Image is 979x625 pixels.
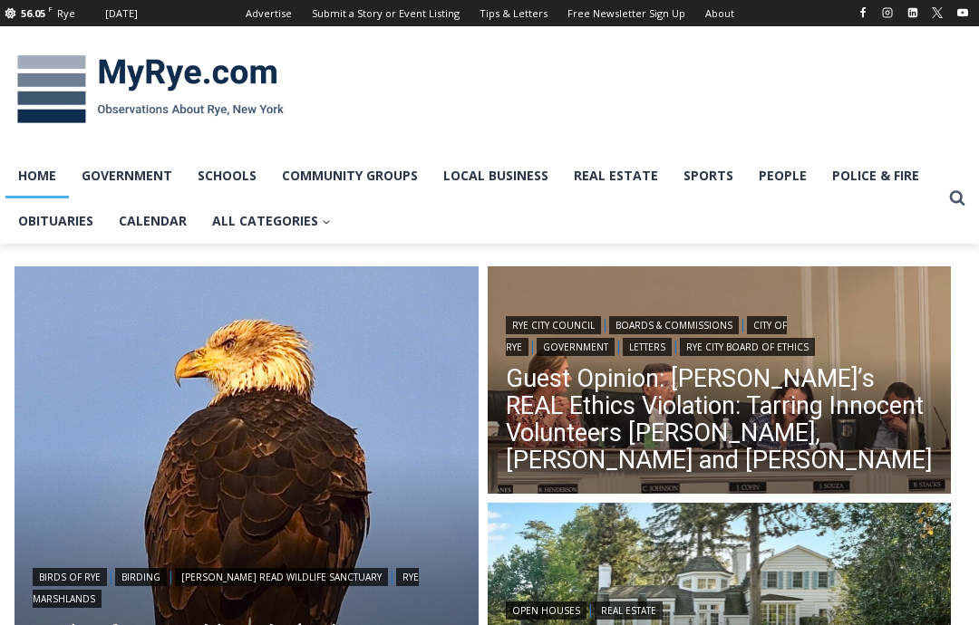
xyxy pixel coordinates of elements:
a: People [746,153,819,198]
span: 56.05 [21,6,45,20]
a: Community Groups [269,153,431,198]
a: Birding [115,568,167,586]
a: Facebook [852,2,874,24]
a: X [926,2,948,24]
a: Boards & Commissions [609,316,739,334]
a: YouTube [952,2,974,24]
a: Instagram [877,2,898,24]
a: Guest Opinion: [PERSON_NAME]’s REAL Ethics Violation: Tarring Innocent Volunteers [PERSON_NAME], ... [506,365,934,474]
a: Government [537,338,615,356]
a: Read More Guest Opinion: Rye’s REAL Ethics Violation: Tarring Innocent Volunteers Carolina Johnso... [488,266,952,498]
div: | | | [33,564,460,608]
img: MyRye.com [5,43,296,137]
nav: Primary Navigation [5,153,941,245]
a: Open Houses [506,601,586,620]
a: Sports [671,153,746,198]
a: Letters [623,338,672,356]
a: [PERSON_NAME] Read Wildlife Sanctuary [175,568,388,586]
a: Rye City Board of Ethics [680,338,815,356]
a: Birds of Rye [33,568,107,586]
div: | [506,598,934,620]
button: View Search Form [941,182,974,215]
a: Real Estate [595,601,663,620]
a: All Categories [199,198,344,244]
a: Real Estate [561,153,671,198]
span: All Categories [212,211,331,231]
a: Rye City Council [506,316,601,334]
a: City of Rye [506,316,787,356]
a: Government [69,153,185,198]
a: Schools [185,153,269,198]
span: F [48,4,53,14]
div: Rye [57,5,75,22]
a: Police & Fire [819,153,932,198]
div: | | | | | [506,312,934,356]
a: Local Business [431,153,561,198]
div: [DATE] [105,5,138,22]
a: Obituaries [5,198,106,244]
img: (PHOTO: The "Gang of Four" Councilwoman Carolina Johnson, Mayor Josh Cohn, Councilwoman Julie Sou... [488,266,952,498]
a: Linkedin [902,2,924,24]
a: Calendar [106,198,199,244]
a: Home [5,153,69,198]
